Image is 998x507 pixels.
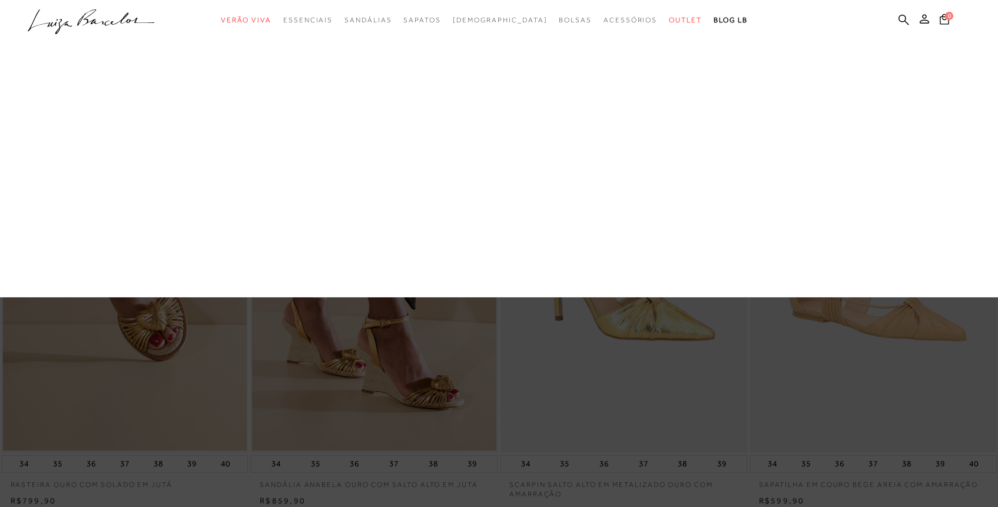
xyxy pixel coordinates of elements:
[936,13,953,29] button: 0
[714,16,748,24] span: BLOG LB
[669,16,702,24] span: Outlet
[283,9,333,31] a: categoryNavScreenReaderText
[344,9,392,31] a: categoryNavScreenReaderText
[453,9,548,31] a: noSubCategoriesText
[604,16,657,24] span: Acessórios
[403,9,440,31] a: categoryNavScreenReaderText
[403,16,440,24] span: Sapatos
[604,9,657,31] a: categoryNavScreenReaderText
[283,16,333,24] span: Essenciais
[669,9,702,31] a: categoryNavScreenReaderText
[221,16,271,24] span: Verão Viva
[559,16,592,24] span: Bolsas
[559,9,592,31] a: categoryNavScreenReaderText
[453,16,548,24] span: [DEMOGRAPHIC_DATA]
[344,16,392,24] span: Sandálias
[221,9,271,31] a: categoryNavScreenReaderText
[714,9,748,31] a: BLOG LB
[945,12,953,20] span: 0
